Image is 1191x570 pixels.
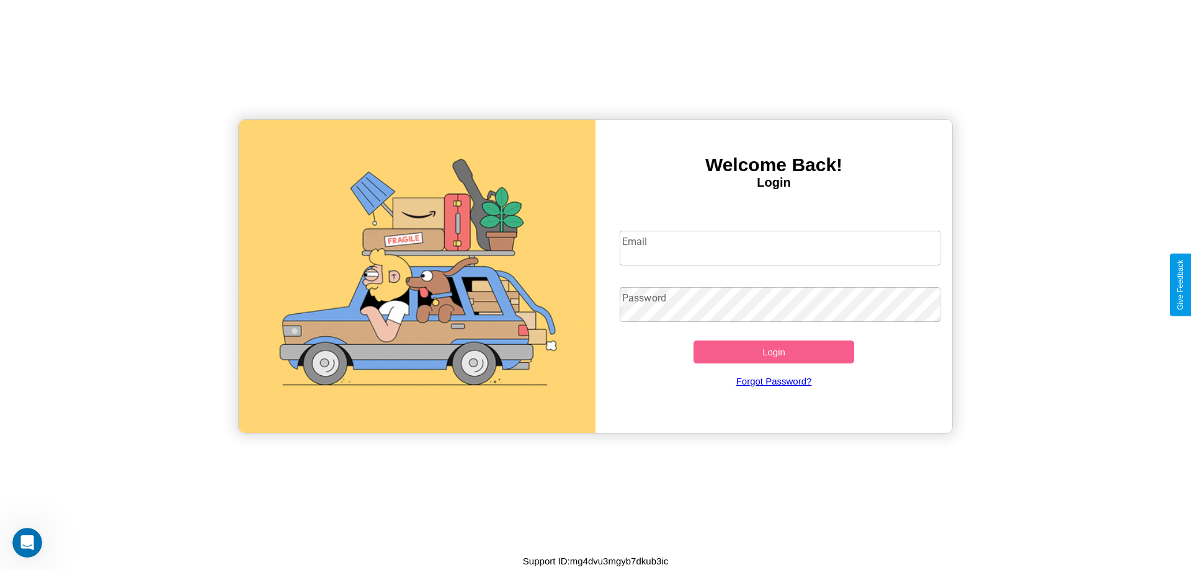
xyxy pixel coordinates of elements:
[239,120,595,433] img: gif
[1176,260,1185,310] div: Give Feedback
[523,553,668,569] p: Support ID: mg4dvu3mgyb7dkub3ic
[595,176,952,190] h4: Login
[12,528,42,558] iframe: Intercom live chat
[595,154,952,176] h3: Welcome Back!
[694,341,854,363] button: Login
[613,363,935,399] a: Forgot Password?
